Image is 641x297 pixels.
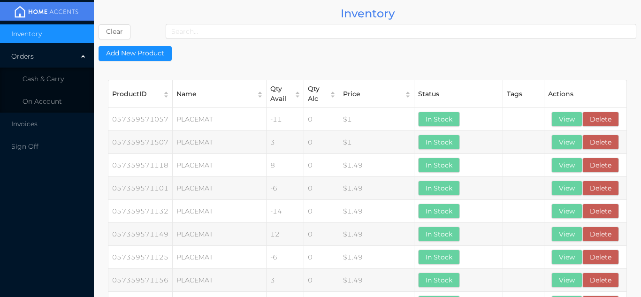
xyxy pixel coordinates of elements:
[551,250,582,265] button: View
[166,24,636,39] input: Search...
[582,135,619,150] button: Delete
[108,131,173,154] td: 057359571507
[507,89,541,99] div: Tags
[163,90,169,92] i: icon: caret-up
[582,250,619,265] button: Delete
[108,200,173,223] td: 057359571132
[99,46,172,61] button: Add New Product
[304,246,339,269] td: 0
[295,90,301,92] i: icon: caret-up
[551,227,582,242] button: View
[257,90,263,98] div: Sort
[11,5,82,19] img: mainBanner
[418,204,460,219] button: In Stock
[173,131,267,154] td: PLACEMAT
[108,246,173,269] td: 057359571125
[551,273,582,288] button: View
[267,200,304,223] td: -14
[99,5,636,22] div: Inventory
[163,94,169,96] i: icon: caret-down
[405,90,411,92] i: icon: caret-up
[582,204,619,219] button: Delete
[418,158,460,173] button: In Stock
[23,97,62,106] span: On Account
[330,90,336,92] i: icon: caret-up
[11,142,38,151] span: Sign Off
[339,246,414,269] td: $1.49
[176,89,252,99] div: Name
[308,84,325,104] div: Qty Alc
[582,227,619,242] button: Delete
[173,269,267,292] td: PLACEMAT
[339,269,414,292] td: $1.49
[304,177,339,200] td: 0
[173,108,267,131] td: PLACEMAT
[267,177,304,200] td: -6
[267,246,304,269] td: -6
[548,89,623,99] div: Actions
[343,89,400,99] div: Price
[339,108,414,131] td: $1
[108,108,173,131] td: 057359571057
[295,94,301,96] i: icon: caret-down
[418,89,499,99] div: Status
[257,90,263,92] i: icon: caret-up
[270,84,290,104] div: Qty Avail
[11,120,38,128] span: Invoices
[330,94,336,96] i: icon: caret-down
[418,273,460,288] button: In Stock
[551,112,582,127] button: View
[551,158,582,173] button: View
[418,112,460,127] button: In Stock
[418,135,460,150] button: In Stock
[329,90,336,98] div: Sort
[304,200,339,223] td: 0
[304,108,339,131] td: 0
[108,223,173,246] td: 057359571149
[582,273,619,288] button: Delete
[173,177,267,200] td: PLACEMAT
[108,177,173,200] td: 057359571101
[418,250,460,265] button: In Stock
[173,154,267,177] td: PLACEMAT
[267,269,304,292] td: 3
[304,131,339,154] td: 0
[304,223,339,246] td: 0
[173,223,267,246] td: PLACEMAT
[108,269,173,292] td: 057359571156
[173,246,267,269] td: PLACEMAT
[339,131,414,154] td: $1
[339,200,414,223] td: $1.49
[257,94,263,96] i: icon: caret-down
[11,30,42,38] span: Inventory
[304,269,339,292] td: 0
[267,223,304,246] td: 12
[405,94,411,96] i: icon: caret-down
[418,181,460,196] button: In Stock
[551,204,582,219] button: View
[99,24,130,39] button: Clear
[163,90,169,98] div: Sort
[23,75,64,83] span: Cash & Carry
[112,89,158,99] div: ProductID
[339,154,414,177] td: $1.49
[551,135,582,150] button: View
[108,154,173,177] td: 057359571118
[551,181,582,196] button: View
[582,158,619,173] button: Delete
[267,154,304,177] td: 8
[304,154,339,177] td: 0
[404,90,411,98] div: Sort
[294,90,301,98] div: Sort
[173,200,267,223] td: PLACEMAT
[582,112,619,127] button: Delete
[267,108,304,131] td: -11
[418,227,460,242] button: In Stock
[582,181,619,196] button: Delete
[339,223,414,246] td: $1.49
[339,177,414,200] td: $1.49
[267,131,304,154] td: 3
